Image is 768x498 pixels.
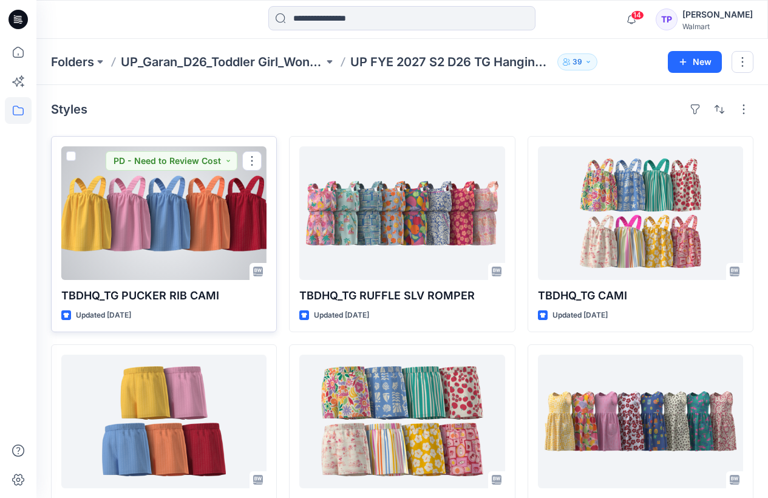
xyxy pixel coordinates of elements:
[76,309,131,322] p: Updated [DATE]
[631,10,644,20] span: 14
[538,146,743,280] a: TBDHQ_TG CAMI
[51,102,87,117] h4: Styles
[61,287,267,304] p: TBDHQ_TG PUCKER RIB CAMI
[557,53,597,70] button: 39
[552,309,608,322] p: Updated [DATE]
[538,287,743,304] p: TBDHQ_TG CAMI
[121,53,324,70] a: UP_Garan_D26_Toddler Girl_Wonder_Nation
[299,287,505,304] p: TBDHQ_TG RUFFLE SLV ROMPER
[61,146,267,280] a: TBDHQ_TG PUCKER RIB CAMI
[299,355,505,488] a: TBDHQ_TG KNIT SHORT_TG8056
[682,22,753,31] div: Walmart
[668,51,722,73] button: New
[573,55,582,69] p: 39
[51,53,94,70] a: Folders
[299,146,505,280] a: TBDHQ_TG RUFFLE SLV ROMPER
[656,9,678,30] div: TP
[682,7,753,22] div: [PERSON_NAME]
[61,355,267,488] a: TBDHQ_TG PUCKER RIB SHORT
[538,355,743,488] a: TBDHQ_TG TANK DRESS
[314,309,369,322] p: Updated [DATE]
[350,53,553,70] p: UP FYE 2027 S2 D26 TG Hanging Garan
